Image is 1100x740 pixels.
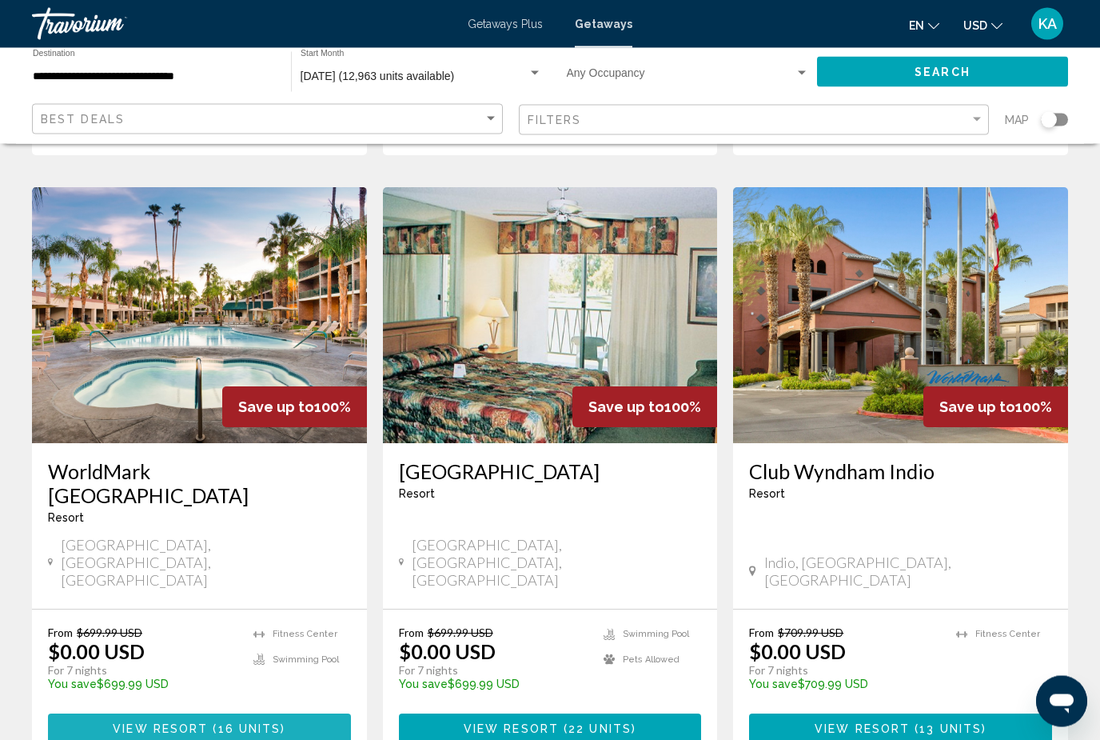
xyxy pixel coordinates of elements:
[218,723,281,736] span: 16 units
[919,723,982,736] span: 13 units
[623,630,689,640] span: Swimming Pool
[48,640,145,664] p: $0.00 USD
[915,66,970,79] span: Search
[113,723,208,736] span: View Resort
[41,113,498,126] mat-select: Sort by
[464,723,559,736] span: View Resort
[749,488,785,501] span: Resort
[32,188,367,444] img: 3978O01X.jpg
[939,399,1015,416] span: Save up to
[1038,16,1057,32] span: KA
[1036,676,1087,727] iframe: Кнопка запуска окна обмена сообщениями
[48,678,237,691] p: $699.99 USD
[383,188,718,444] img: 2524I01X.jpg
[399,626,424,640] span: From
[749,664,940,678] p: For 7 nights
[815,723,910,736] span: View Resort
[749,626,774,640] span: From
[749,460,1052,484] a: Club Wyndham Indio
[519,104,990,137] button: Filter
[963,19,987,32] span: USD
[733,188,1068,444] img: 8737E01X.jpg
[399,460,702,484] a: [GEOGRAPHIC_DATA]
[778,626,843,640] span: $709.99 USD
[208,723,285,736] span: ( )
[273,655,339,666] span: Swimming Pool
[559,723,636,736] span: ( )
[41,113,125,126] span: Best Deals
[1005,109,1029,131] span: Map
[910,723,986,736] span: ( )
[32,8,452,40] a: Travorium
[399,678,448,691] span: You save
[572,387,717,428] div: 100%
[623,655,680,666] span: Pets Allowed
[923,387,1068,428] div: 100%
[77,626,142,640] span: $699.99 USD
[909,19,924,32] span: en
[48,512,84,525] span: Resort
[48,678,97,691] span: You save
[588,399,664,416] span: Save up to
[468,18,543,30] a: Getaways Plus
[399,640,496,664] p: $0.00 USD
[48,664,237,678] p: For 7 nights
[61,537,350,590] span: [GEOGRAPHIC_DATA], [GEOGRAPHIC_DATA], [GEOGRAPHIC_DATA]
[48,626,73,640] span: From
[817,57,1068,86] button: Search
[238,399,314,416] span: Save up to
[273,630,337,640] span: Fitness Center
[222,387,367,428] div: 100%
[412,537,701,590] span: [GEOGRAPHIC_DATA], [GEOGRAPHIC_DATA], [GEOGRAPHIC_DATA]
[528,114,582,126] span: Filters
[575,18,632,30] a: Getaways
[963,14,1002,37] button: Change currency
[399,488,435,501] span: Resort
[301,70,455,82] span: [DATE] (12,963 units available)
[749,678,798,691] span: You save
[1026,7,1068,41] button: User Menu
[568,723,632,736] span: 22 units
[428,626,493,640] span: $699.99 USD
[749,678,940,691] p: $709.99 USD
[749,640,846,664] p: $0.00 USD
[975,630,1040,640] span: Fitness Center
[48,460,351,508] a: WorldMark [GEOGRAPHIC_DATA]
[399,664,588,678] p: For 7 nights
[764,554,1052,590] span: Indio, [GEOGRAPHIC_DATA], [GEOGRAPHIC_DATA]
[909,14,939,37] button: Change language
[399,678,588,691] p: $699.99 USD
